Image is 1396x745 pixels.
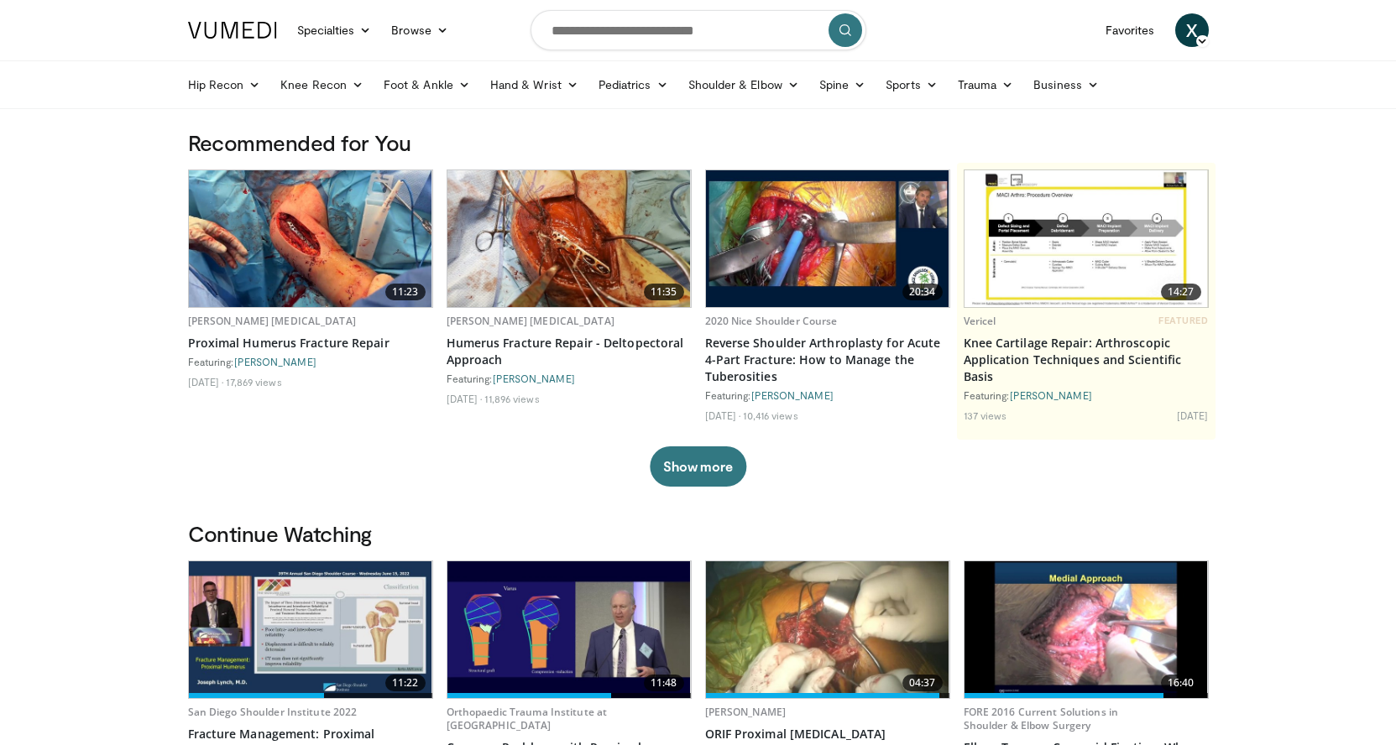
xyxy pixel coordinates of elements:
[751,389,834,401] a: [PERSON_NAME]
[902,675,943,691] span: 04:37
[964,388,1209,402] div: Featuring:
[178,68,271,102] a: Hip Recon
[188,705,358,719] a: San Diego Shoulder Institute 2022
[644,675,684,691] span: 11:48
[964,409,1007,422] li: 137 views
[270,68,374,102] a: Knee Recon
[965,561,1208,698] a: 16:40
[1158,315,1208,326] span: FEATURED
[447,392,483,405] li: [DATE]
[188,22,277,39] img: VuMedi Logo
[447,335,692,368] a: Humerus Fracture Repair - Deltopectoral Approach
[705,314,838,328] a: 2020 Nice Shoulder Course
[809,68,876,102] a: Spine
[447,372,692,385] div: Featuring:
[706,170,949,307] img: f986402b-3e48-401f-842a-2c1fdc6edc35.620x360_q85_upscale.jpg
[678,68,809,102] a: Shoulder & Elbow
[484,392,539,405] li: 11,896 views
[447,705,608,732] a: Orthopaedic Trauma Institute at [GEOGRAPHIC_DATA]
[188,129,1209,156] h3: Recommended for You
[705,335,950,385] a: Reverse Shoulder Arthroplasty for Acute 4-Part Fracture: How to Manage the Tuberosities
[743,409,797,422] li: 10,416 views
[385,284,426,300] span: 11:23
[965,561,1208,698] img: c335927e-30dc-44db-8b57-1374d2f6c350.620x360_q85_upscale.jpg
[189,561,432,698] img: f96acb12-33a1-4396-a35b-7a46de5b4341.620x360_q85_upscale.jpg
[189,170,432,307] a: 11:23
[705,409,741,422] li: [DATE]
[1095,13,1165,47] a: Favorites
[1161,284,1201,300] span: 14:27
[650,446,746,487] button: Show more
[188,375,224,388] li: [DATE]
[1177,409,1209,422] li: [DATE]
[234,356,316,367] a: [PERSON_NAME]
[1161,675,1201,691] span: 16:40
[964,335,1209,385] a: Knee Cartilage Repair: Arthroscopic Application Techniques and Scientific Basis
[188,314,356,328] a: [PERSON_NAME] [MEDICAL_DATA]
[706,561,949,698] a: 04:37
[480,68,588,102] a: Hand & Wrist
[374,68,480,102] a: Foot & Ankle
[705,726,950,742] a: ORIF Proximal [MEDICAL_DATA]
[1010,389,1092,401] a: [PERSON_NAME]
[531,10,866,50] input: Search topics, interventions
[188,355,433,368] div: Featuring:
[188,335,433,352] a: Proximal Humerus Fracture Repair
[876,68,948,102] a: Sports
[644,284,684,300] span: 11:35
[964,705,1119,732] a: FORE 2016 Current Solutions in Shoulder & Elbow Surgery
[189,561,432,698] a: 11:22
[447,170,691,307] a: 11:35
[188,520,1209,547] h3: Continue Watching
[705,388,950,402] div: Featuring:
[287,13,382,47] a: Specialties
[447,314,614,328] a: [PERSON_NAME] [MEDICAL_DATA]
[964,314,996,328] a: Vericel
[706,170,949,307] a: 20:34
[447,170,691,307] img: 14eb532a-29de-4700-9bed-a46ffd2ec262.620x360_q85_upscale.jpg
[948,68,1024,102] a: Trauma
[706,561,949,698] img: 5f0002a1-9436-4b80-9a5d-3af8087f73e7.620x360_q85_upscale.jpg
[965,170,1208,307] img: 2444198d-1b18-4a77-bb67-3e21827492e5.620x360_q85_upscale.jpg
[447,561,691,698] img: 47dbfc6a-f512-402c-99fc-b4afd6b2c205.620x360_q85_upscale.jpg
[588,68,678,102] a: Pediatrics
[705,705,787,719] a: [PERSON_NAME]
[385,675,426,691] span: 11:22
[226,375,281,388] li: 17,869 views
[1175,13,1209,47] a: X
[493,372,575,384] a: [PERSON_NAME]
[381,13,458,47] a: Browse
[189,170,432,307] img: 942ab6a0-b2b1-454f-86f4-6c6fa0cc43bd.620x360_q85_upscale.jpg
[1023,68,1109,102] a: Business
[902,284,943,300] span: 20:34
[965,170,1208,307] a: 14:27
[447,561,691,698] a: 11:48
